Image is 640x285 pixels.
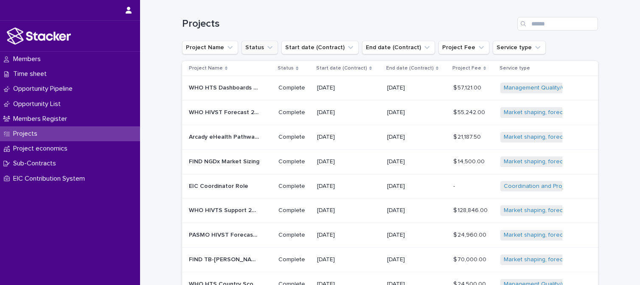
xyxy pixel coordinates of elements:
[386,64,434,73] p: End date (Contract)
[317,207,380,214] p: [DATE]
[182,174,598,198] tr: EIC Coordinator RoleEIC Coordinator Role Complete[DATE][DATE]-- Coordination and Project Management
[317,256,380,263] p: [DATE]
[453,132,483,141] p: $ 21,187.50
[10,100,67,108] p: Opportunity List
[278,158,310,165] p: Complete
[182,247,598,272] tr: FIND TB-[PERSON_NAME] Forecast 2019FIND TB-[PERSON_NAME] Forecast 2019 Complete[DATE][DATE]$ 70,0...
[10,159,63,168] p: Sub-Contracts
[278,256,310,263] p: Complete
[189,254,261,263] p: FIND TB-LAM Forecast 2019
[453,205,489,214] p: $ 128,846.00
[278,232,310,239] p: Complete
[182,41,238,54] button: Project Name
[278,109,310,116] p: Complete
[317,84,380,92] p: [DATE]
[189,156,261,165] p: FIND NGDx Market Sizing
[182,223,598,248] tr: PASMO HIVST Forecast 2018 (SLV, GTM)PASMO HIVST Forecast 2018 (SLV, GTM) Complete[DATE][DATE]$ 24...
[317,134,380,141] p: [DATE]
[10,175,92,183] p: EIC Contribution System
[10,55,48,63] p: Members
[189,205,261,214] p: WHO HIVTS Support 2020
[189,181,250,190] p: EIC Coordinator Role
[10,130,44,138] p: Projects
[453,156,486,165] p: $ 14,500.00
[316,64,367,73] p: Start date (Contract)
[452,64,481,73] p: Project Fee
[189,107,261,116] p: WHO HIVST Forecast 2019
[10,145,74,153] p: Project economics
[517,17,598,31] input: Search
[453,107,487,116] p: $ 55,242.00
[387,109,446,116] p: [DATE]
[493,41,546,54] button: Service type
[387,84,446,92] p: [DATE]
[10,70,53,78] p: Time sheet
[278,64,294,73] p: Status
[317,232,380,239] p: [DATE]
[387,183,446,190] p: [DATE]
[182,149,598,174] tr: FIND NGDx Market SizingFIND NGDx Market Sizing Complete[DATE][DATE]$ 14,500.00$ 14,500.00 Market ...
[281,41,359,54] button: Start date (Contract)
[438,41,489,54] button: Project Fee
[504,183,609,190] a: Coordination and Project Management
[182,76,598,101] tr: WHO HTS Dashboards 2019WHO HTS Dashboards 2019 Complete[DATE][DATE]$ 57,121.00$ 57,121.00 Managem...
[7,28,71,45] img: stacker-logo-white.png
[278,84,310,92] p: Complete
[387,158,446,165] p: [DATE]
[189,132,261,141] p: Arcady eHealth Pathways
[317,109,380,116] p: [DATE]
[387,207,446,214] p: [DATE]
[278,207,310,214] p: Complete
[189,83,261,92] p: WHO HTS Dashboards 2019
[189,64,223,73] p: Project Name
[10,115,74,123] p: Members Register
[504,84,629,92] a: Management Quality/Operations Management
[387,232,446,239] p: [DATE]
[387,256,446,263] p: [DATE]
[453,83,483,92] p: $ 57,121.00
[182,125,598,149] tr: Arcady eHealth PathwaysArcady eHealth Pathways Complete[DATE][DATE]$ 21,187.50$ 21,187.50 Market ...
[387,134,446,141] p: [DATE]
[500,64,530,73] p: Service type
[278,183,310,190] p: Complete
[241,41,278,54] button: Status
[453,254,488,263] p: $ 70,000.00
[362,41,435,54] button: End date (Contract)
[182,18,514,30] h1: Projects
[453,181,457,190] p: -
[182,101,598,125] tr: WHO HIVST Forecast 2019WHO HIVST Forecast 2019 Complete[DATE][DATE]$ 55,242.00$ 55,242.00 Market ...
[182,198,598,223] tr: WHO HIVTS Support 2020WHO HIVTS Support 2020 Complete[DATE][DATE]$ 128,846.00$ 128,846.00 Market ...
[189,230,261,239] p: PASMO HIVST Forecast 2018 (SLV, GTM)
[278,134,310,141] p: Complete
[317,183,380,190] p: [DATE]
[317,158,380,165] p: [DATE]
[10,85,79,93] p: Opportunity Pipeline
[453,230,488,239] p: $ 24,960.00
